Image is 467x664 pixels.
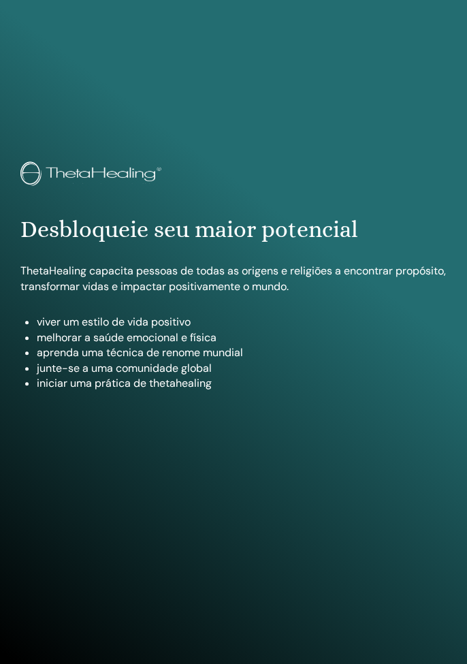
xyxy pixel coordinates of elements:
[37,345,447,360] li: aprenda uma técnica de renome mundial
[37,376,447,391] li: iniciar uma prática de thetahealing
[37,361,447,376] li: junte-se a uma comunidade global
[20,264,447,294] p: ThetaHealing capacita pessoas de todas as origens e religiões a encontrar propósito, transformar ...
[20,216,447,244] h1: Desbloqueie seu maior potencial
[37,330,447,345] li: melhorar a saúde emocional e física
[37,315,447,330] li: viver um estilo de vida positivo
